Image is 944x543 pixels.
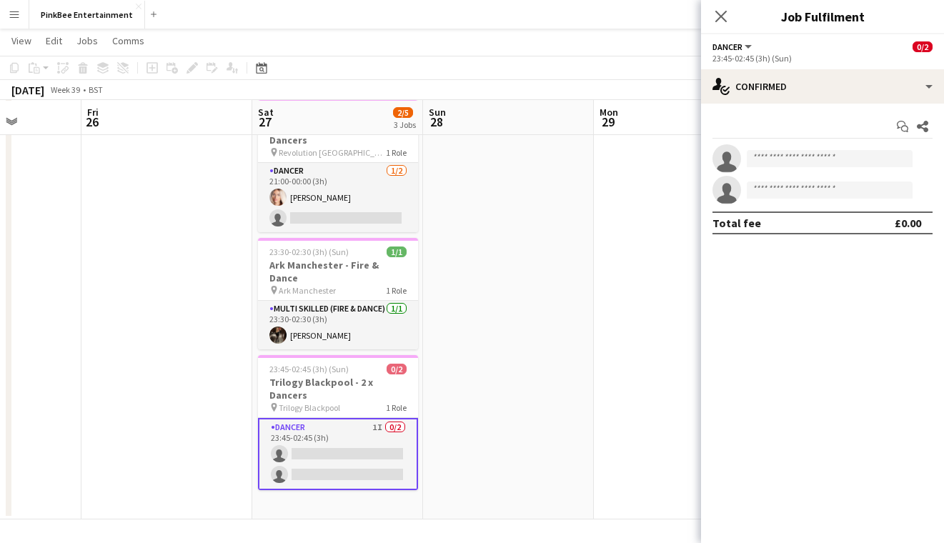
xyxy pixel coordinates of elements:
app-job-card: 23:30-02:30 (3h) (Sun)1/1Ark Manchester - Fire & Dance Ark Manchester1 RoleMulti Skilled (Fire & ... [258,238,418,349]
a: Comms [106,31,150,50]
span: Dancer [712,41,742,52]
span: 26 [85,114,99,130]
span: 27 [256,114,274,130]
span: 23:45-02:45 (3h) (Sun) [269,364,349,374]
h3: Job Fulfilment [701,7,944,26]
app-job-card: 21:00-00:00 (3h) (Sun)1/2Revolution Newcastle - 2x Dancers Revolution [GEOGRAPHIC_DATA]1 RoleDanc... [258,100,418,232]
h3: Trilogy Blackpool - 2 x Dancers [258,376,418,402]
span: Week 39 [47,84,83,95]
span: 0/2 [387,364,407,374]
div: Total fee [712,216,761,230]
div: [DATE] [11,83,44,97]
a: Edit [40,31,68,50]
span: 1 Role [386,402,407,413]
a: Jobs [71,31,104,50]
span: 1/1 [387,246,407,257]
span: Revolution [GEOGRAPHIC_DATA] [279,147,386,158]
div: 23:45-02:45 (3h) (Sun) [712,53,933,64]
app-card-role: Multi Skilled (Fire & Dance)1/123:30-02:30 (3h)[PERSON_NAME] [258,301,418,349]
span: 29 [597,114,618,130]
span: Mon [600,106,618,119]
span: Comms [112,34,144,47]
div: BST [89,84,103,95]
app-card-role: Dancer1I0/223:45-02:45 (3h) [258,418,418,490]
span: 0/2 [913,41,933,52]
span: Fri [87,106,99,119]
a: View [6,31,37,50]
app-job-card: 23:45-02:45 (3h) (Sun)0/2Trilogy Blackpool - 2 x Dancers Trilogy Blackpool1 RoleDancer1I0/223:45-... [258,355,418,490]
span: Edit [46,34,62,47]
span: 2/5 [393,107,413,118]
span: View [11,34,31,47]
span: 1 Role [386,147,407,158]
span: 23:30-02:30 (3h) (Sun) [269,246,349,257]
span: Trilogy Blackpool [279,402,340,413]
div: 3 Jobs [394,119,416,130]
span: 28 [427,114,446,130]
div: Confirmed [701,69,944,104]
span: Sat [258,106,274,119]
div: £0.00 [895,216,921,230]
span: Sun [429,106,446,119]
span: Ark Manchester [279,285,336,296]
span: 1 Role [386,285,407,296]
span: Jobs [76,34,98,47]
button: Dancer [712,41,754,52]
button: PinkBee Entertainment [29,1,145,29]
h3: Ark Manchester - Fire & Dance [258,259,418,284]
app-card-role: Dancer1/221:00-00:00 (3h)[PERSON_NAME] [258,163,418,232]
